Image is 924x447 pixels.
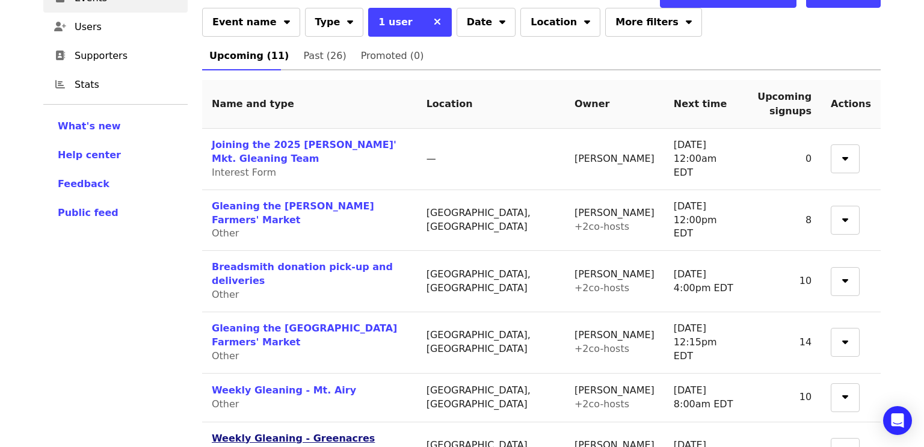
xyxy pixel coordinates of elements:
[305,8,364,37] button: Type
[584,14,590,26] i: sort-down icon
[565,80,664,129] th: Owner
[417,80,565,129] th: Location
[202,42,296,70] a: Upcoming (11)
[664,251,748,312] td: [DATE] 4:00pm EDT
[821,80,881,129] th: Actions
[209,48,289,64] span: Upcoming (11)
[212,350,239,362] span: Other
[605,8,701,37] button: More filters
[212,167,276,178] span: Interest Form
[58,120,121,132] span: What's new
[427,268,555,295] div: [GEOGRAPHIC_DATA], [GEOGRAPHIC_DATA]
[664,190,748,251] td: [DATE] 12:00pm EDT
[427,152,555,166] div: —
[43,42,188,70] a: Supporters
[43,13,188,42] a: Users
[565,190,664,251] td: [PERSON_NAME]
[565,374,664,422] td: [PERSON_NAME]
[457,8,516,37] button: Date
[212,227,239,239] span: Other
[54,21,66,32] i: user-plus icon
[212,139,396,164] a: Joining the 2025 [PERSON_NAME]' Mkt. Gleaning Team
[842,212,848,224] i: sort-down icon
[757,214,812,227] div: 8
[615,15,678,29] span: More filters
[574,220,654,234] div: + 2 co-host s
[303,48,346,64] span: Past (26)
[842,389,848,401] i: sort-down icon
[757,336,812,350] div: 14
[686,14,692,26] i: sort-down icon
[664,312,748,374] td: [DATE] 12:15pm EDT
[43,70,188,99] a: Stats
[368,8,422,37] button: 1 user
[58,177,109,191] button: Feedback
[58,207,119,218] span: Public feed
[212,322,397,348] a: Gleaning the [GEOGRAPHIC_DATA] Farmers' Market
[58,149,121,161] span: Help center
[354,42,431,70] a: Promoted (0)
[757,274,812,288] div: 10
[427,328,555,356] div: [GEOGRAPHIC_DATA], [GEOGRAPHIC_DATA]
[75,20,178,34] span: Users
[664,374,748,422] td: [DATE] 8:00am EDT
[212,15,277,29] span: Event name
[315,15,340,29] span: Type
[202,80,417,129] th: Name and type
[361,48,424,64] span: Promoted (0)
[434,16,441,28] i: times icon
[284,14,290,26] i: sort-down icon
[664,80,748,129] th: Next time
[664,129,748,190] td: [DATE] 12:00am EDT
[55,79,65,90] i: chart-bar icon
[574,342,654,356] div: + 2 co-host s
[58,148,173,162] a: Help center
[58,119,173,134] a: What's new
[296,42,353,70] a: Past (26)
[55,50,65,61] i: address-book icon
[202,8,300,37] button: Event name
[757,152,812,166] div: 0
[520,8,600,37] button: Location
[842,334,848,346] i: sort-down icon
[75,78,178,92] span: Stats
[427,206,555,234] div: [GEOGRAPHIC_DATA], [GEOGRAPHIC_DATA]
[565,312,664,374] td: [PERSON_NAME]
[565,251,664,312] td: [PERSON_NAME]
[58,206,173,220] a: Public feed
[574,398,654,412] div: + 2 co-host s
[883,406,912,435] div: Open Intercom Messenger
[531,15,577,29] span: Location
[212,261,393,286] a: Breadsmith donation pick-up and deliveries
[757,390,812,404] div: 10
[347,14,353,26] i: sort-down icon
[842,151,848,162] i: sort-down icon
[499,14,505,26] i: sort-down icon
[574,282,654,295] div: + 2 co-host s
[212,200,374,226] a: Gleaning the [PERSON_NAME] Farmers' Market
[757,91,812,117] span: Upcoming signups
[467,15,493,29] span: Date
[427,384,555,412] div: [GEOGRAPHIC_DATA], [GEOGRAPHIC_DATA]
[212,384,356,396] a: Weekly Gleaning - Mt. Airy
[565,129,664,190] td: [PERSON_NAME]
[842,273,848,285] i: sort-down icon
[212,398,239,410] span: Other
[212,289,239,300] span: Other
[75,49,178,63] span: Supporters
